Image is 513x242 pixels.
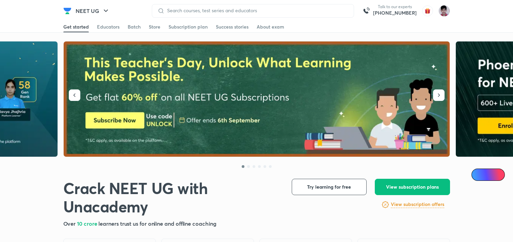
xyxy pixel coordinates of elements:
a: Educators [97,21,119,32]
a: Batch [128,21,141,32]
h1: Crack NEET UG with Unacademy [63,179,281,216]
h6: View subscription offers [391,201,444,208]
a: Subscription plan [169,21,208,32]
div: Subscription plan [169,23,208,30]
div: Get started [63,23,89,30]
div: Store [149,23,160,30]
img: avatar [422,5,433,16]
img: call-us [359,4,373,18]
a: Store [149,21,160,32]
span: 10 crore [77,220,98,227]
img: Company Logo [63,7,71,15]
img: Icon [476,172,481,177]
a: Get started [63,21,89,32]
div: Success stories [216,23,249,30]
a: About exam [257,21,284,32]
span: Ai Doubts [483,172,501,177]
button: View subscription plans [375,179,450,195]
a: Success stories [216,21,249,32]
span: Try learning for free [307,184,351,190]
input: Search courses, test series and educators [164,8,348,13]
div: Educators [97,23,119,30]
a: [PHONE_NUMBER] [373,10,417,16]
p: Talk to our experts [373,4,417,10]
span: View subscription plans [386,184,439,190]
a: Ai Doubts [471,169,505,181]
div: About exam [257,23,284,30]
span: Over [63,220,77,227]
div: Batch [128,23,141,30]
img: Alok Mishra [438,5,450,17]
button: NEET UG [71,4,114,18]
span: learners trust us for online and offline coaching [98,220,216,227]
a: View subscription offers [391,201,444,209]
button: Try learning for free [292,179,367,195]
